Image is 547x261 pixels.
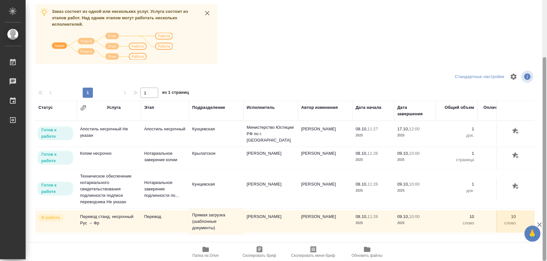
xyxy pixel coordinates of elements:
[356,214,368,219] p: 08.10,
[41,151,69,164] p: Готов к работе
[77,210,141,233] td: Перевод станд. несрочный Рус → Фр
[510,126,521,137] button: Добавить оценку
[356,151,368,156] p: 08.10,
[77,170,141,208] td: Техническое обеспечение нотариального свидетельствования подлинности подписи переводчика Не указан
[77,147,141,170] td: Копии несрочно
[409,151,420,156] p: 10:00
[298,178,352,200] td: [PERSON_NAME]
[144,104,154,111] div: Этап
[144,213,186,220] p: Перевод
[439,126,474,132] p: 1
[356,187,391,194] p: 2025
[439,213,474,220] p: 10
[41,127,69,140] p: Готов к работе
[144,179,186,199] p: Нотариальное заверение подлинности по...
[233,243,286,261] button: Скопировать бриф
[38,104,53,111] div: Статус
[439,150,474,157] p: 1
[356,132,391,139] p: 2025
[244,210,298,233] td: [PERSON_NAME]
[286,243,340,261] button: Скопировать мини-бриф
[244,147,298,170] td: [PERSON_NAME]
[291,253,335,258] span: Скопировать мини-бриф
[409,182,420,187] p: 10:00
[397,157,433,163] p: 2025
[203,8,212,18] button: close
[397,220,433,226] p: 2025
[356,182,368,187] p: 08.10,
[356,126,368,131] p: 08.10,
[368,182,378,187] p: 11:26
[439,157,474,163] p: страница
[397,132,433,139] p: 2025
[481,181,516,187] p: 1
[439,132,474,139] p: док.
[144,126,186,132] p: Апостиль несрочный
[52,9,188,27] span: Заказ состоит из одной или нескольких услуг. Услуга состоит из этапов работ. Над одним этапом мог...
[298,123,352,145] td: [PERSON_NAME]
[189,209,244,234] td: Прямая загрузка (шаблонные документы)
[527,227,538,240] span: 🙏
[298,147,352,170] td: [PERSON_NAME]
[189,147,244,170] td: Крылатское
[397,214,409,219] p: 09.10,
[356,220,391,226] p: 2025
[41,182,69,195] p: Готов к работе
[301,104,338,111] div: Автор изменения
[481,157,516,163] p: страница
[481,187,516,194] p: док.
[397,151,409,156] p: 09.10,
[368,151,378,156] p: 11:26
[481,104,516,117] div: Оплачиваемый объем
[356,157,391,163] p: 2025
[445,104,474,111] div: Общий объем
[179,243,233,261] button: Папка на Drive
[189,123,244,145] td: Кунцевская
[247,104,275,111] div: Исполнитель
[144,150,186,163] p: Нотариальное заверение копии
[352,253,383,258] span: Обновить файлы
[481,220,516,226] p: слово
[506,69,521,84] span: Настроить таблицу
[189,178,244,200] td: Кунцевская
[439,220,474,226] p: слово
[243,253,276,258] span: Скопировать бриф
[453,72,506,82] div: split button
[397,126,409,131] p: 17.10,
[340,243,394,261] button: Обновить файлы
[409,126,420,131] p: 12:00
[510,181,521,192] button: Добавить оценку
[192,104,225,111] div: Подразделение
[525,226,541,242] button: 🙏
[368,214,378,219] p: 11:26
[41,214,60,221] p: В работе
[77,123,141,145] td: Апостиль несрочный Не указан
[80,105,87,111] button: Сгруппировать
[439,187,474,194] p: док.
[397,104,433,117] div: Дата завершения
[397,182,409,187] p: 09.10,
[481,213,516,220] p: 10
[481,126,516,132] p: 1
[162,89,189,98] span: из 1 страниц
[244,121,298,147] td: Министерство Юстиции РФ по г. [GEOGRAPHIC_DATA]
[439,181,474,187] p: 1
[356,104,381,111] div: Дата начала
[397,187,433,194] p: 2025
[107,104,120,111] div: Услуга
[521,71,535,83] span: Посмотреть информацию
[481,150,516,157] p: 1
[368,126,378,131] p: 11:27
[409,214,420,219] p: 10:00
[298,210,352,233] td: [PERSON_NAME]
[193,253,219,258] span: Папка на Drive
[481,132,516,139] p: док.
[244,178,298,200] td: [PERSON_NAME]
